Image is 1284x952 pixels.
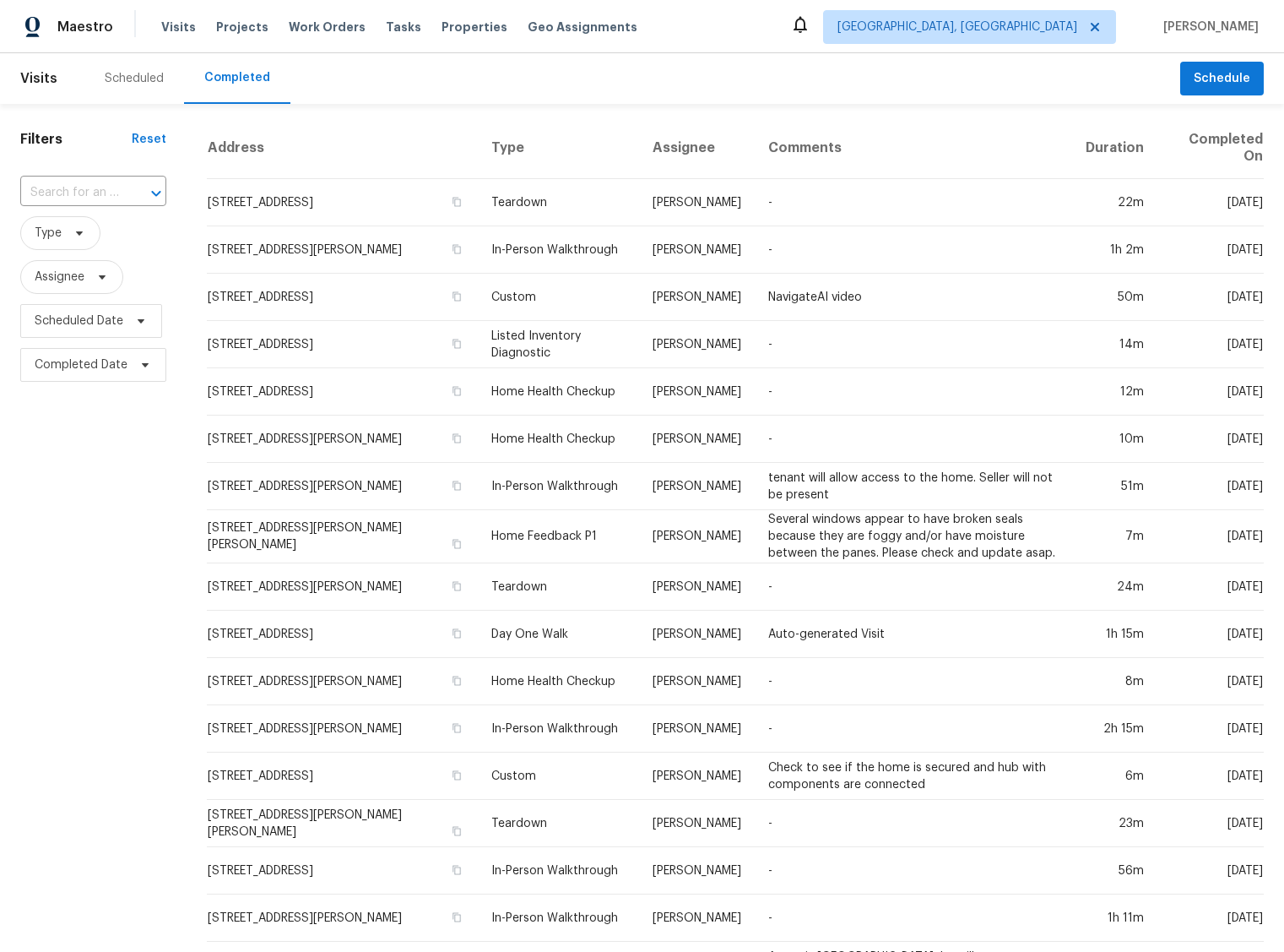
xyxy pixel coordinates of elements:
[207,179,478,226] td: [STREET_ADDRESS]
[449,431,464,446] button: Copy Address
[639,321,755,368] td: [PERSON_NAME]
[755,563,1072,611] td: -
[755,463,1072,510] td: tenant will allow access to the home. Seller will not be present
[639,274,755,321] td: [PERSON_NAME]
[639,611,755,658] td: [PERSON_NAME]
[755,179,1072,226] td: -
[20,60,57,97] span: Visits
[1157,705,1264,753] td: [DATE]
[207,847,478,895] td: [STREET_ADDRESS]
[289,19,366,35] span: Work Orders
[161,19,196,35] span: Visits
[528,19,637,35] span: Geo Assignments
[1072,800,1157,847] td: 23m
[478,510,639,563] td: Home Feedback P1
[20,180,119,206] input: Search for an address...
[207,510,478,563] td: [STREET_ADDRESS][PERSON_NAME][PERSON_NAME]
[1072,368,1157,416] td: 12m
[1157,416,1264,463] td: [DATE]
[1072,563,1157,611] td: 24m
[478,658,639,705] td: Home Health Checkup
[207,563,478,611] td: [STREET_ADDRESS][PERSON_NAME]
[1072,179,1157,226] td: 22m
[1180,62,1264,96] button: Schedule
[1194,68,1250,90] span: Schedule
[478,611,639,658] td: Day One Walk
[1072,463,1157,510] td: 51m
[837,19,1077,35] span: [GEOGRAPHIC_DATA], [GEOGRAPHIC_DATA]
[639,226,755,274] td: [PERSON_NAME]
[478,705,639,753] td: In-Person Walkthrough
[755,705,1072,753] td: -
[755,226,1072,274] td: -
[639,510,755,563] td: [PERSON_NAME]
[1072,611,1157,658] td: 1h 15m
[449,862,464,878] button: Copy Address
[449,768,464,783] button: Copy Address
[639,416,755,463] td: [PERSON_NAME]
[1157,847,1264,895] td: [DATE]
[1157,226,1264,274] td: [DATE]
[132,131,166,148] div: Reset
[207,611,478,658] td: [STREET_ADDRESS]
[1157,19,1259,35] span: [PERSON_NAME]
[639,658,755,705] td: [PERSON_NAME]
[1157,463,1264,510] td: [DATE]
[639,117,755,179] th: Assignee
[639,800,755,847] td: [PERSON_NAME]
[449,384,464,399] button: Copy Address
[35,225,62,242] span: Type
[449,579,464,594] button: Copy Address
[478,800,639,847] td: Teardown
[639,179,755,226] td: [PERSON_NAME]
[478,463,639,510] td: In-Person Walkthrough
[207,416,478,463] td: [STREET_ADDRESS][PERSON_NAME]
[1157,800,1264,847] td: [DATE]
[478,563,639,611] td: Teardown
[1072,658,1157,705] td: 8m
[1072,321,1157,368] td: 14m
[207,895,478,942] td: [STREET_ADDRESS][PERSON_NAME]
[755,321,1072,368] td: -
[216,19,268,35] span: Projects
[1072,895,1157,942] td: 1h 11m
[207,368,478,416] td: [STREET_ADDRESS]
[1072,274,1157,321] td: 50m
[755,416,1072,463] td: -
[755,895,1072,942] td: -
[207,226,478,274] td: [STREET_ADDRESS][PERSON_NAME]
[105,70,164,87] div: Scheduled
[449,478,464,493] button: Copy Address
[755,117,1072,179] th: Comments
[478,368,639,416] td: Home Health Checkup
[1072,847,1157,895] td: 56m
[478,847,639,895] td: In-Person Walkthrough
[1072,705,1157,753] td: 2h 15m
[144,182,168,205] button: Open
[386,21,421,33] span: Tasks
[207,117,478,179] th: Address
[1157,368,1264,416] td: [DATE]
[207,463,478,510] td: [STREET_ADDRESS][PERSON_NAME]
[1157,274,1264,321] td: [DATE]
[449,910,464,925] button: Copy Address
[35,269,84,286] span: Assignee
[1157,179,1264,226] td: [DATE]
[449,336,464,351] button: Copy Address
[639,705,755,753] td: [PERSON_NAME]
[449,824,464,839] button: Copy Address
[57,19,113,35] span: Maestro
[755,753,1072,800] td: Check to see if the home is secured and hub with components are connected
[478,416,639,463] td: Home Health Checkup
[207,321,478,368] td: [STREET_ADDRESS]
[1072,753,1157,800] td: 6m
[1072,117,1157,179] th: Duration
[1157,563,1264,611] td: [DATE]
[478,226,639,274] td: In-Person Walkthrough
[449,242,464,257] button: Copy Address
[478,753,639,800] td: Custom
[449,626,464,641] button: Copy Address
[755,611,1072,658] td: Auto-generated Visit
[35,356,127,373] span: Completed Date
[639,563,755,611] td: [PERSON_NAME]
